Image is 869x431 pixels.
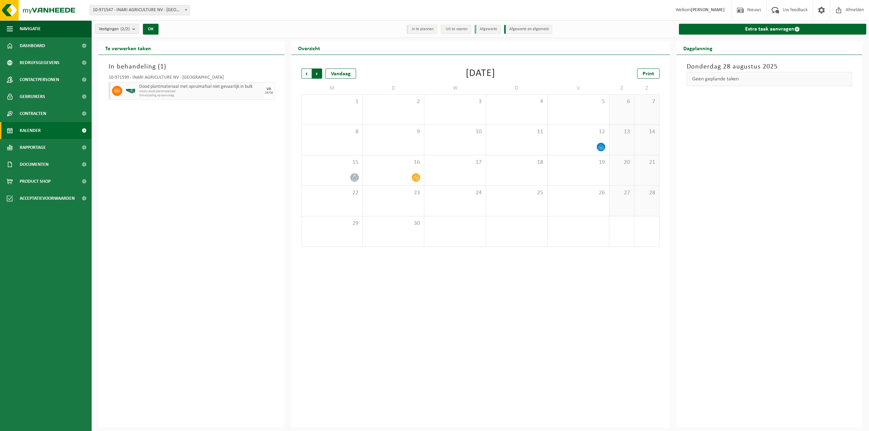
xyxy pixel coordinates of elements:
h3: In behandeling ( ) [109,62,274,72]
span: 5 [551,98,605,105]
span: Dashboard [20,37,45,54]
span: 8 [305,128,359,136]
span: Rapportage [20,139,46,156]
span: 10-971547 - INARI AGRICULTURE NV - DEINZE [90,5,189,15]
span: 4 [489,98,544,105]
li: Afgewerkt [475,25,501,34]
img: HK-RS-14-GN-00 [126,89,136,94]
span: Gebruikers [20,88,45,105]
div: 29/08 [265,91,273,95]
td: Z [634,82,660,94]
td: Z [609,82,634,94]
li: Uit te voeren [441,25,471,34]
span: 20 [613,159,631,166]
strong: [PERSON_NAME] [691,7,725,13]
span: Navigatie [20,20,41,37]
div: [DATE] [466,68,495,79]
div: Geen geplande taken [687,72,852,86]
span: 13 [613,128,631,136]
span: Product Shop [20,173,51,190]
span: 21 [638,159,656,166]
li: In te plannen [407,25,437,34]
span: 18 [489,159,544,166]
td: V [548,82,609,94]
span: 1 [160,63,164,70]
span: 1 [305,98,359,105]
span: Dood plantmateriaal met opruimafval niet gevaarlijk in bulk [139,84,262,90]
span: 24 [428,189,482,197]
h2: Te verwerken taken [98,41,158,55]
span: 10-971547 - INARI AGRICULTURE NV - DEINZE [90,5,190,15]
span: 9 [366,128,421,136]
span: 6 [613,98,631,105]
span: Hookx dood plantmateriaal [139,90,262,94]
span: Vorige [301,68,312,79]
span: 30 [366,220,421,227]
h3: Donderdag 28 augustus 2025 [687,62,852,72]
count: (2/2) [121,27,130,31]
span: 19 [551,159,605,166]
span: 17 [428,159,482,166]
span: 11 [489,128,544,136]
td: D [363,82,424,94]
h2: Overzicht [291,41,327,55]
span: Kalender [20,122,41,139]
span: 22 [305,189,359,197]
td: W [424,82,486,94]
span: 25 [489,189,544,197]
a: Print [637,68,660,79]
span: 7 [638,98,656,105]
span: Acceptatievoorwaarden [20,190,75,207]
span: 26 [551,189,605,197]
span: 23 [366,189,421,197]
li: Afgewerkt en afgemeld [504,25,552,34]
span: Documenten [20,156,49,173]
div: Vandaag [326,68,356,79]
td: D [486,82,548,94]
div: 10-971599 - INARI AGRICULTURE NV - [GEOGRAPHIC_DATA] [109,75,274,82]
span: Bedrijfsgegevens [20,54,59,71]
span: Omwisseling op aanvraag [139,94,262,98]
span: Volgende [312,68,322,79]
button: Vestigingen(2/2) [95,24,139,34]
button: OK [143,24,159,35]
div: VR [266,87,271,91]
span: 2 [366,98,421,105]
span: 15 [305,159,359,166]
span: 14 [638,128,656,136]
span: 12 [551,128,605,136]
span: 27 [613,189,631,197]
span: Print [643,71,654,77]
span: Vestigingen [99,24,130,34]
span: Contactpersonen [20,71,59,88]
span: Contracten [20,105,46,122]
span: 3 [428,98,482,105]
h2: Dagplanning [677,41,719,55]
span: 29 [305,220,359,227]
span: 10 [428,128,482,136]
td: M [301,82,363,94]
span: 28 [638,189,656,197]
span: 16 [366,159,421,166]
a: Extra taak aanvragen [679,24,867,35]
